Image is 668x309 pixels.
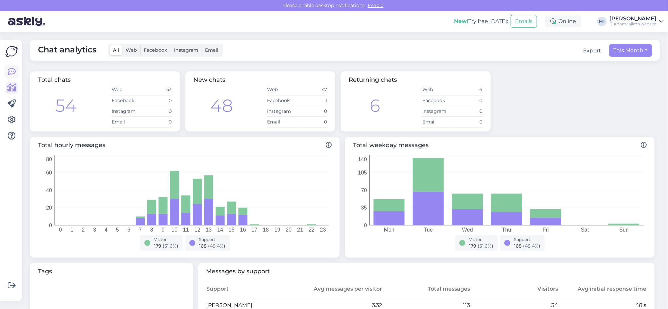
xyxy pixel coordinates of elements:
[199,237,226,243] div: Support
[320,227,326,233] tspan: 23
[5,45,18,58] img: Askly Logo
[609,16,657,21] div: [PERSON_NAME]
[199,243,207,249] span: 168
[370,93,380,119] div: 6
[194,227,200,233] tspan: 12
[49,222,52,228] tspan: 0
[267,106,297,116] td: Instagram
[59,227,62,233] tspan: 0
[174,47,198,53] span: Instagram
[142,106,172,116] td: 0
[154,237,179,243] div: Visitor
[452,116,483,127] td: 0
[384,227,394,233] tspan: Mon
[297,95,327,106] td: 1
[46,156,52,162] tspan: 80
[422,84,452,95] td: Web
[240,227,246,233] tspan: 16
[309,227,315,233] tspan: 22
[469,243,477,249] span: 179
[210,93,233,119] div: 48
[205,47,218,53] span: Email
[267,95,297,106] td: Facebook
[543,227,549,233] tspan: Fri
[154,243,162,249] span: 179
[142,116,172,127] td: 0
[353,141,647,150] span: Total weekday messages
[217,227,223,233] tspan: 14
[38,141,332,150] span: Total hourly messages
[559,281,647,297] th: Avg initial response time
[470,281,558,297] th: Visitors
[46,187,52,193] tspan: 40
[111,84,142,95] td: Web
[382,281,470,297] th: Total messages
[274,227,280,233] tspan: 19
[294,281,382,297] th: Avg messages per visitor
[163,243,179,249] span: ( 51.6 %)
[452,106,483,116] td: 0
[144,47,167,53] span: Facebook
[70,227,73,233] tspan: 1
[93,227,96,233] tspan: 3
[142,84,172,95] td: 53
[364,222,367,228] tspan: 0
[514,237,541,243] div: Support
[454,18,468,24] b: New!
[46,170,52,176] tspan: 60
[361,187,367,193] tspan: 70
[116,227,119,233] tspan: 5
[514,243,522,249] span: 168
[452,95,483,106] td: 0
[105,227,108,233] tspan: 4
[358,170,367,176] tspan: 105
[469,237,494,243] div: Visitor
[82,227,85,233] tspan: 2
[609,44,652,57] button: This Month
[297,116,327,127] td: 0
[38,44,96,57] span: Chat analytics
[523,243,541,249] span: ( 48.4 %)
[366,2,386,8] span: Enable
[358,156,367,162] tspan: 140
[422,116,452,127] td: Email
[424,227,433,233] tspan: Tue
[422,106,452,116] td: Instagram
[111,106,142,116] td: Instagram
[349,76,397,83] span: Returning chats
[286,227,292,233] tspan: 20
[619,227,629,233] tspan: Sun
[361,205,367,211] tspan: 35
[609,16,664,27] a: [PERSON_NAME]Büroomaailm's website
[452,84,483,95] td: 6
[150,227,153,233] tspan: 8
[113,47,119,53] span: All
[111,116,142,127] td: Email
[206,267,647,276] span: Messages by support
[46,205,52,211] tspan: 20
[597,17,607,26] div: MT
[183,227,189,233] tspan: 11
[126,47,137,53] span: Web
[267,116,297,127] td: Email
[139,227,142,233] tspan: 7
[583,47,601,55] button: Export
[511,15,537,28] button: Emails
[297,227,303,233] tspan: 21
[545,15,581,27] div: Online
[478,243,494,249] span: ( 51.6 %)
[267,84,297,95] td: Web
[581,227,589,233] tspan: Sat
[142,95,172,106] td: 0
[193,76,225,83] span: New chats
[462,227,473,233] tspan: Wed
[208,243,226,249] span: ( 48.4 %)
[229,227,235,233] tspan: 15
[263,227,269,233] tspan: 18
[297,106,327,116] td: 0
[609,21,657,27] div: Büroomaailm's website
[38,267,185,276] span: Tags
[454,17,508,25] div: Try free [DATE]:
[111,95,142,106] td: Facebook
